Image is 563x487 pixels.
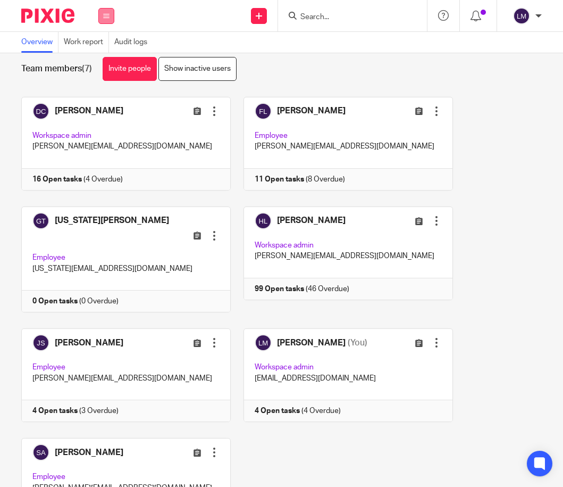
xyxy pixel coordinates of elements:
[158,57,237,81] a: Show inactive users
[21,32,58,53] a: Overview
[64,32,109,53] a: Work report
[114,32,153,53] a: Audit logs
[513,7,530,24] img: svg%3E
[103,57,157,81] a: Invite people
[21,63,92,75] h1: Team members
[21,9,74,23] img: Pixie
[299,13,395,22] input: Search
[82,64,92,73] span: (7)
